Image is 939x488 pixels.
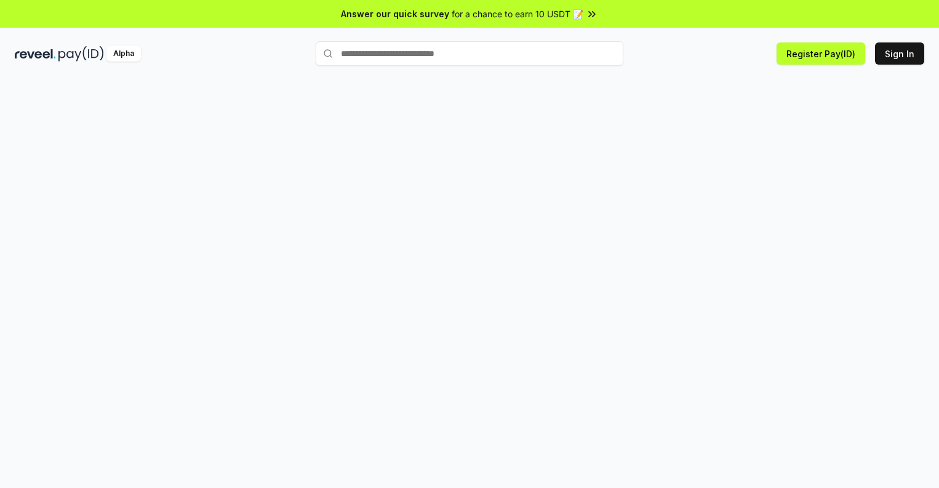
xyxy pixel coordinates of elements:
[58,46,104,62] img: pay_id
[341,7,449,20] span: Answer our quick survey
[15,46,56,62] img: reveel_dark
[875,42,924,65] button: Sign In
[106,46,141,62] div: Alpha
[452,7,583,20] span: for a chance to earn 10 USDT 📝
[777,42,865,65] button: Register Pay(ID)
